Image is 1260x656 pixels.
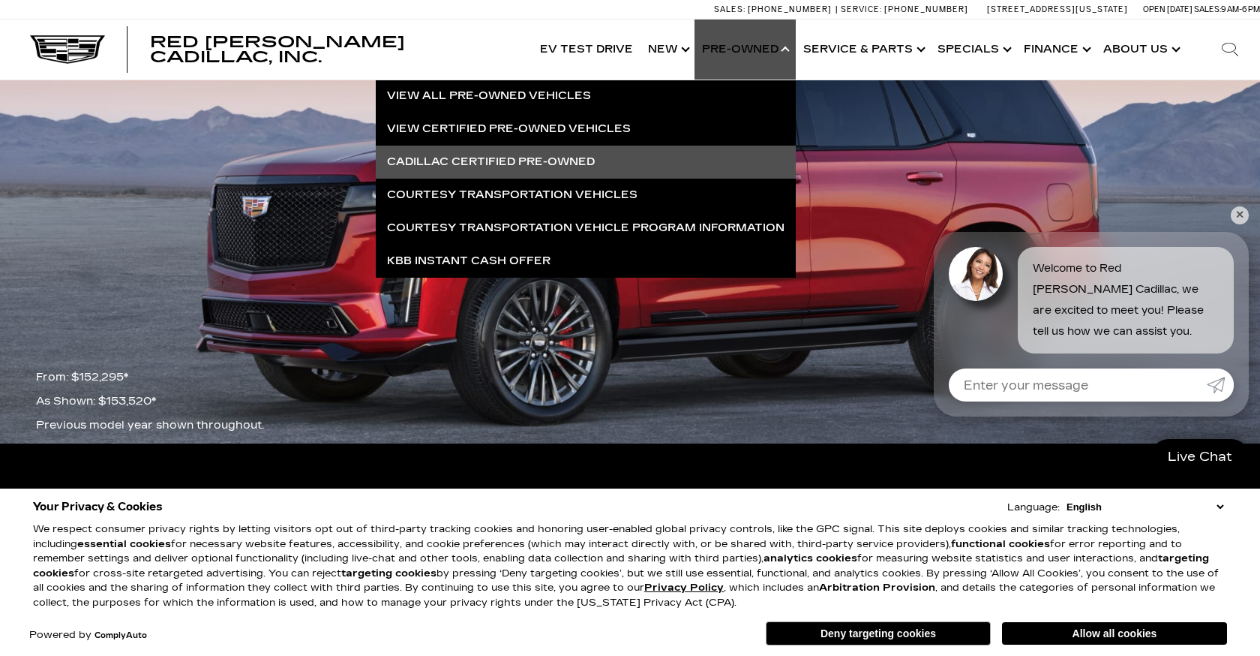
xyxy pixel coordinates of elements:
a: Sales: [PHONE_NUMBER] [714,5,835,14]
a: New [640,20,694,80]
a: About Us [1096,20,1185,80]
a: Finance [1016,20,1096,80]
img: Agent profile photo [949,247,1003,301]
a: KBB Instant Cash Offer [376,245,796,278]
button: Allow all cookies [1002,622,1227,645]
a: ComplyAuto [94,631,147,640]
a: [STREET_ADDRESS][US_STATE] [987,5,1128,14]
a: Specials [930,20,1016,80]
p: Previous model year shown throughout. [36,420,264,432]
span: Red [PERSON_NAME] Cadillac, Inc. [150,33,405,66]
div: Language: [1007,503,1060,513]
div: Welcome to Red [PERSON_NAME] Cadillac, we are excited to meet you! Please tell us how we can assi... [1018,247,1234,354]
a: Privacy Policy [644,582,724,594]
p: We respect consumer privacy rights by letting visitors opt out of third-party tracking cookies an... [33,522,1227,610]
span: [PHONE_NUMBER] [884,5,968,14]
span: Open [DATE] [1143,5,1192,14]
span: Sales: [1194,5,1221,14]
img: Cadillac Dark Logo with Cadillac White Text [30,35,105,64]
select: Language Select [1063,500,1227,514]
a: Live Chat [1151,439,1249,474]
a: View Certified Pre-Owned Vehicles [376,113,796,146]
span: Your Privacy & Cookies [33,496,163,517]
strong: Arbitration Provision [819,582,935,594]
a: Submit [1207,369,1234,402]
a: Courtesy Transportation Vehicle Program Information [376,212,796,245]
input: Enter your message [949,369,1207,402]
span: 9 AM-6 PM [1221,5,1260,14]
p: As Shown: $153,520 [36,396,264,408]
strong: essential cookies [77,538,171,550]
a: EV Test Drive [532,20,640,80]
p: From: $152,295 [36,372,264,384]
a: Service & Parts [796,20,930,80]
a: Cadillac Certified Pre-Owned [376,146,796,179]
a: View All Pre-Owned Vehicles [376,80,796,113]
div: Powered by [29,630,147,640]
span: [PHONE_NUMBER] [748,5,832,14]
span: Sales: [714,5,745,14]
span: Live Chat [1160,448,1240,465]
strong: targeting cookies [33,552,1209,579]
span: Service: [841,5,882,14]
strong: functional cookies [951,538,1050,550]
strong: targeting cookies [341,567,436,579]
strong: analytics cookies [763,552,857,564]
a: Red [PERSON_NAME] Cadillac, Inc. [150,35,517,65]
button: Deny targeting cookies [766,621,991,645]
a: Pre-Owned [694,20,796,80]
a: Courtesy Transportation Vehicles [376,179,796,212]
a: Service: [PHONE_NUMBER] [835,5,972,14]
